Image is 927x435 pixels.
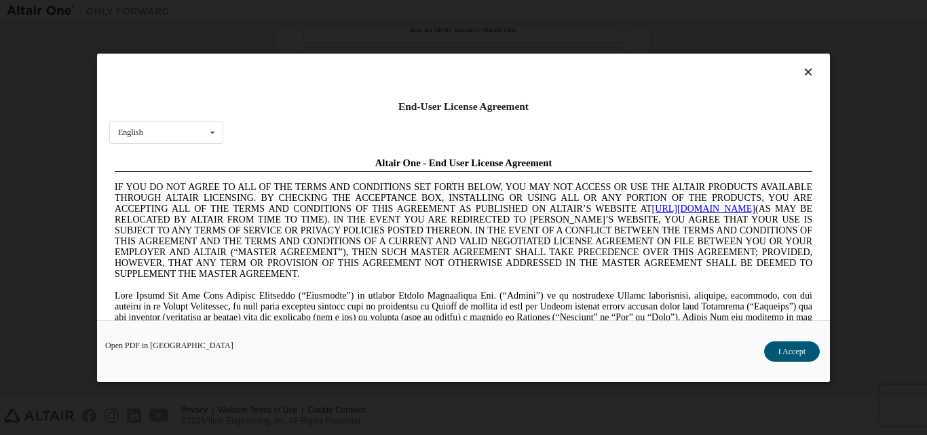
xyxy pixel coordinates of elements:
button: I Accept [764,341,820,361]
a: Open PDF in [GEOGRAPHIC_DATA] [105,341,233,349]
span: Altair One - End User License Agreement [266,5,443,16]
div: English [118,128,143,136]
div: End-User License Agreement [109,100,818,113]
span: IF YOU DO NOT AGREE TO ALL OF THE TERMS AND CONDITIONS SET FORTH BELOW, YOU MAY NOT ACCESS OR USE... [5,30,703,127]
a: [URL][DOMAIN_NAME] [543,52,646,62]
span: Lore Ipsumd Sit Ame Cons Adipisc Elitseddo (“Eiusmodte”) in utlabor Etdolo Magnaaliqua Eni. (“Adm... [5,138,703,235]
